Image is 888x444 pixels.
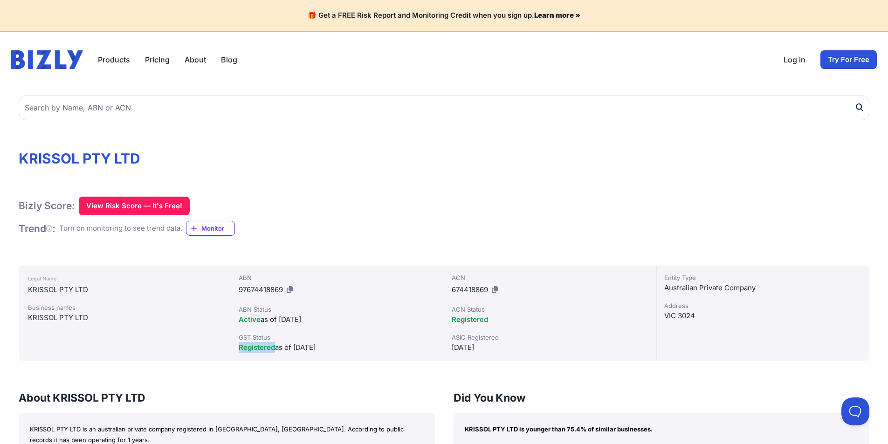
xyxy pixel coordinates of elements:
[239,333,436,342] div: GST Status
[239,305,436,314] div: ABN Status
[201,224,234,233] span: Monitor
[239,342,436,353] div: as of [DATE]
[841,397,869,425] iframe: Toggle Customer Support
[28,312,221,323] div: KRISSOL PTY LTD
[19,150,869,167] h1: KRISSOL PTY LTD
[784,54,805,65] a: Log in
[239,314,436,325] div: as of [DATE]
[186,221,235,236] a: Monitor
[28,273,221,284] div: Legal Name
[465,424,859,435] p: KRISSOL PTY LTD is younger than 75.4% of similar businesses.
[145,54,170,65] a: Pricing
[452,342,649,353] div: [DATE]
[820,50,877,69] a: Try For Free
[221,54,237,65] a: Blog
[452,305,649,314] div: ACN Status
[19,95,869,120] input: Search by Name, ABN or ACN
[59,223,182,234] div: Turn on monitoring to see trend data.
[28,284,221,295] div: KRISSOL PTY LTD
[454,390,870,405] h3: Did You Know
[664,310,861,321] div: VIC 3024
[239,315,261,324] span: Active
[452,273,649,282] div: ACN
[11,11,877,20] h4: 🎁 Get a FREE Risk Report and Monitoring Credit when you sign up.
[534,11,580,20] a: Learn more »
[185,54,206,65] a: About
[98,54,130,65] button: Products
[19,222,55,235] h1: Trend :
[239,273,436,282] div: ABN
[79,197,190,215] button: View Risk Score — It's Free!
[239,285,283,294] span: 97674418869
[452,333,649,342] div: ASIC Registered
[28,303,221,312] div: Business names
[239,343,275,352] span: Registered
[664,282,861,294] div: Australian Private Company
[664,301,861,310] div: Address
[452,285,488,294] span: 674418869
[452,315,488,324] span: Registered
[664,273,861,282] div: Entity Type
[19,199,75,212] h1: Bizly Score:
[19,390,435,405] h3: About KRISSOL PTY LTD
